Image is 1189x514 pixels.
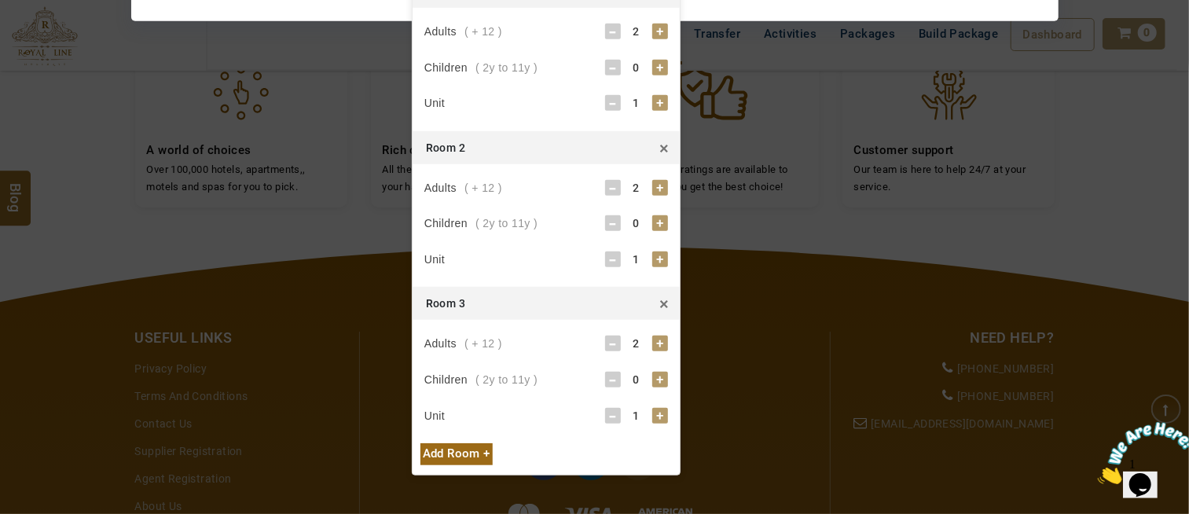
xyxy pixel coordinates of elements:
div: 1 [621,251,652,267]
div: 2 [621,180,652,196]
span: ( 2y to 11y ) [475,217,538,229]
div: + [652,251,668,267]
div: 2 [621,24,652,39]
div: + [652,180,668,196]
div: Adults [424,336,502,351]
span: Room 3 [426,297,465,310]
div: Unit [424,408,453,424]
div: - [605,251,621,267]
div: Adults [424,24,502,39]
div: - [605,336,621,351]
div: 0 [621,372,652,387]
span: ( + 12 ) [464,25,502,38]
div: - [605,24,621,39]
div: 0 [621,215,652,231]
span: Room 2 [426,141,465,154]
div: Children [424,215,538,231]
div: Unit [424,95,453,111]
div: + [652,95,668,111]
span: ( + 12 ) [464,337,502,350]
div: + [652,24,668,39]
img: Chat attention grabber [6,6,104,68]
div: - [605,372,621,387]
div: + [652,60,668,75]
span: ( 2y to 11y ) [475,61,538,74]
div: 2 [621,336,652,351]
div: + [652,408,668,424]
div: + [652,215,668,231]
div: + [652,372,668,387]
span: ( 2y to 11y ) [475,373,538,386]
span: ( + 12 ) [464,182,502,194]
div: 1 [621,95,652,111]
div: 0 [621,60,652,75]
span: × [659,292,669,316]
div: Children [424,60,538,75]
div: + [652,336,668,351]
div: - [605,60,621,75]
div: Add Room + [420,443,493,464]
div: Children [424,372,538,387]
div: - [605,95,621,111]
span: 1 [6,6,13,20]
div: - [605,215,621,231]
div: 1 [621,408,652,424]
iframe: chat widget [1092,416,1189,490]
div: - [605,180,621,196]
div: Unit [424,251,453,267]
div: - [605,408,621,424]
span: × [659,136,669,160]
div: Adults [424,180,502,196]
